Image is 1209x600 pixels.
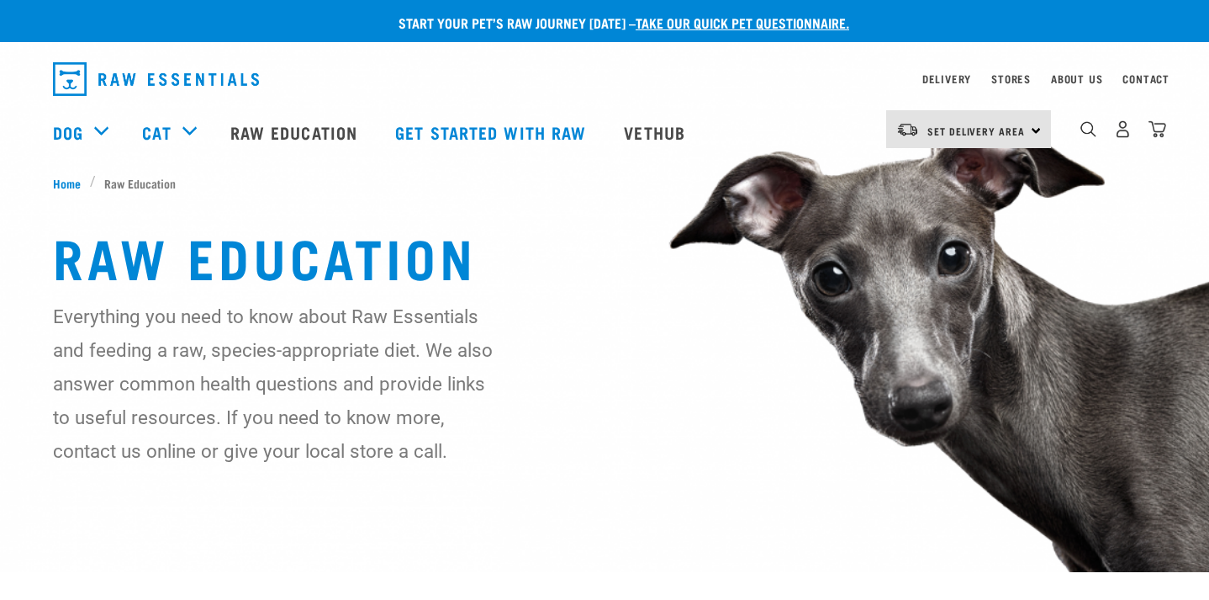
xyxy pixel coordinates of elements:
a: Contact [1122,76,1169,82]
nav: dropdown navigation [40,56,1169,103]
img: home-icon-1@2x.png [1080,121,1096,137]
a: Raw Education [214,98,378,166]
span: Set Delivery Area [927,128,1025,134]
a: take our quick pet questionnaire. [636,19,849,26]
a: Get started with Raw [378,98,607,166]
a: Cat [142,119,171,145]
a: Dog [53,119,83,145]
p: Everything you need to know about Raw Essentials and feeding a raw, species-appropriate diet. We ... [53,300,494,468]
nav: breadcrumbs [53,174,1156,192]
img: home-icon@2x.png [1148,120,1166,138]
h1: Raw Education [53,226,1156,286]
img: van-moving.png [896,122,919,137]
a: Delivery [922,76,971,82]
img: Raw Essentials Logo [53,62,259,96]
a: Vethub [607,98,706,166]
img: user.png [1114,120,1132,138]
a: Stores [991,76,1031,82]
a: About Us [1051,76,1102,82]
a: Home [53,174,90,192]
span: Home [53,174,81,192]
